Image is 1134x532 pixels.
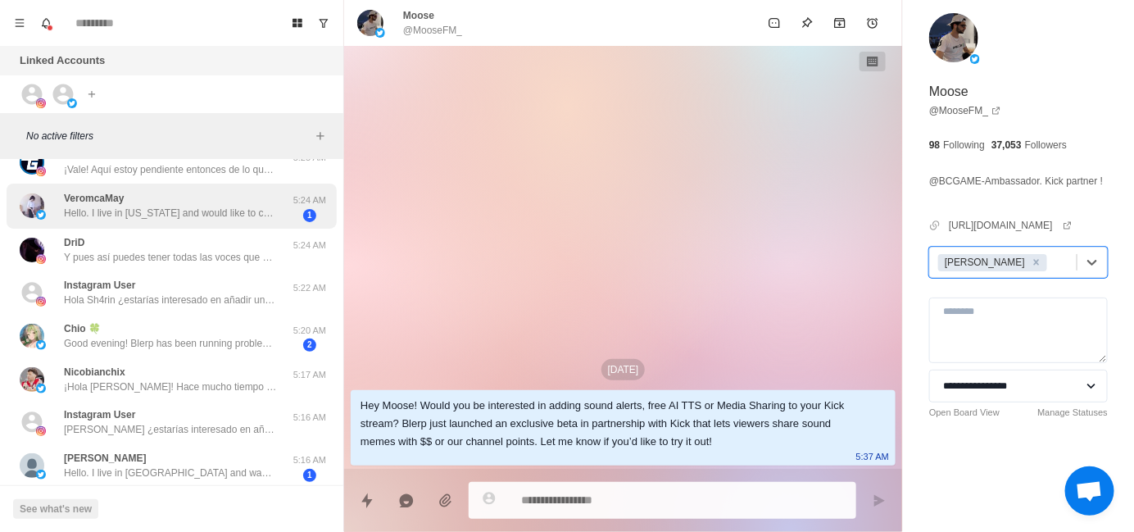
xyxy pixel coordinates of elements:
[7,10,33,36] button: Menu
[403,8,434,23] p: Moose
[20,150,44,175] img: picture
[26,129,311,143] p: No active filters
[289,193,330,207] p: 5:24 AM
[289,239,330,252] p: 5:24 AM
[361,397,860,451] div: Hey Moose! Would you be interested in adding sound alerts, free AI TTS or Media Sharing to your K...
[20,324,44,348] img: picture
[64,278,135,293] p: Instagram User
[289,324,330,338] p: 5:20 AM
[33,10,59,36] button: Notifications
[82,84,102,104] button: Add account
[64,466,277,480] p: Hello. I live in [GEOGRAPHIC_DATA] and want to make friends with you.
[311,10,337,36] button: Show unread conversations
[36,297,46,307] img: picture
[970,54,980,64] img: picture
[64,336,277,351] p: Good evening! Blerp has been running problem-free the past two streams 😊
[929,406,1000,420] a: Open Board View
[64,407,135,422] p: Instagram User
[64,162,277,177] p: ¡Vale! Aquí estoy pendiente entonces de lo que necesites 😊
[943,138,985,152] p: Following
[20,453,44,478] img: picture
[856,7,889,39] button: Add reminder
[289,281,330,295] p: 5:22 AM
[289,453,330,467] p: 5:16 AM
[36,384,46,393] img: picture
[351,484,383,517] button: Quick replies
[991,138,1022,152] p: 37,053
[390,484,423,517] button: Reply with AI
[949,218,1073,233] a: [URL][DOMAIN_NAME]
[929,13,978,62] img: picture
[20,238,44,262] img: picture
[36,426,46,436] img: picture
[64,365,125,380] p: Nicobianchix
[303,209,316,222] span: 1
[36,98,46,108] img: picture
[1027,254,1046,271] div: Remove Jayson
[13,499,98,519] button: See what's new
[601,359,646,380] p: [DATE]
[20,193,44,218] img: picture
[929,138,940,152] p: 98
[67,98,77,108] img: picture
[863,484,896,517] button: Send message
[1065,466,1114,516] a: Open chat
[64,422,277,437] p: [PERSON_NAME] ¿estarías interesado en añadir un TTS con la voz de personajes famosos (generada po...
[311,126,330,146] button: Add filters
[823,7,856,39] button: Archive
[36,210,46,220] img: picture
[289,368,330,382] p: 5:17 AM
[64,451,147,466] p: [PERSON_NAME]
[303,339,316,352] span: 2
[64,380,277,394] p: ¡Hola [PERSON_NAME]! Hace mucho tiempo que habíamos hablado, sólo quería saber si pudiste darle u...
[1025,138,1067,152] p: Followers
[303,469,316,482] span: 1
[36,470,46,480] img: picture
[357,10,383,36] img: picture
[429,484,462,517] button: Add media
[929,103,1001,118] a: @MooseFM_
[791,7,823,39] button: Pin
[64,191,124,206] p: VeromcaMay
[940,254,1027,271] div: [PERSON_NAME]
[36,166,46,176] img: picture
[64,293,277,307] p: Hola Sh4rin ¿estarías interesado en añadir un TTS con la voz de personajes famosos (generada por ...
[64,250,277,265] p: Y pues así puedes tener todas las voces que quieras en tu librería, no estás limitado solo a 1
[64,321,101,336] p: Chio 🍀
[64,235,84,250] p: DriD
[403,23,462,38] p: @MooseFM_
[20,367,44,392] img: picture
[284,10,311,36] button: Board View
[20,52,105,69] p: Linked Accounts
[36,254,46,264] img: picture
[289,411,330,425] p: 5:16 AM
[375,28,385,38] img: picture
[1037,406,1108,420] a: Manage Statuses
[64,206,277,221] p: Hello. I live in [US_STATE] and would like to chat with you.
[856,448,889,466] p: 5:37 AM
[929,172,1103,190] p: @BCGAME-Ambassador. Kick partner !
[758,7,791,39] button: Mark as unread
[929,82,968,102] p: Moose
[36,340,46,350] img: picture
